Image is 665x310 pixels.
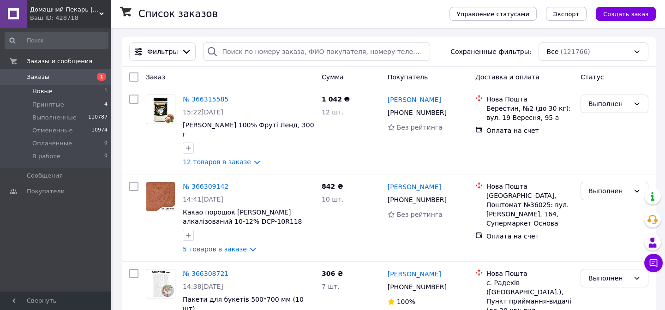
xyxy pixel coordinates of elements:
span: Фильтры [147,47,178,56]
span: Без рейтинга [397,211,443,218]
span: Заказы и сообщения [27,57,92,66]
a: 5 товаров в заказе [183,245,247,253]
div: Ваш ID: 428718 [30,14,111,22]
div: Выполнен [588,99,629,109]
img: Фото товару [146,95,175,124]
span: Сохраненные фильтры: [450,47,531,56]
span: Создать заказ [603,11,648,18]
img: Фото товару [146,182,175,211]
span: 14:38[DATE] [183,283,223,290]
div: Оплата на счет [486,232,573,241]
a: № 366315585 [183,95,228,103]
button: Чат с покупателем [644,254,663,272]
span: 1 [104,87,108,95]
span: Домашний Пекарь | Магазин для кондитеров [30,6,99,14]
a: [PERSON_NAME] [388,269,441,279]
span: Доставка и оплата [475,73,539,81]
div: [PHONE_NUMBER] [386,280,449,293]
div: Выполнен [588,186,629,196]
span: 14:41[DATE] [183,196,223,203]
span: Экспорт [553,11,579,18]
span: 7 шт. [322,283,340,290]
button: Создать заказ [596,7,656,21]
a: Создать заказ [587,10,656,17]
span: Сумма [322,73,344,81]
span: Принятые [32,101,64,109]
span: Покупатель [388,73,428,81]
a: № 366308721 [183,270,228,277]
span: 110787 [88,113,108,122]
span: 842 ₴ [322,183,343,190]
div: [GEOGRAPHIC_DATA], Поштомат №36025: вул. [PERSON_NAME], 164, Супермаркет Основа [486,191,573,228]
span: 0 [104,139,108,148]
div: Нова Пошта [486,95,573,104]
span: 0 [104,152,108,161]
a: № 366309142 [183,183,228,190]
input: Поиск по номеру заказа, ФИО покупателя, номеру телефона, Email, номеру накладной [203,42,430,61]
span: 10 шт. [322,196,344,203]
span: Все [546,47,558,56]
h1: Список заказов [138,8,218,19]
span: Оплаченные [32,139,72,148]
img: Фото товару [146,269,175,298]
span: Без рейтинга [397,124,443,131]
span: Сообщения [27,172,63,180]
a: [PERSON_NAME] 100% Фруті Ленд, 300 г [183,121,314,138]
span: 1 [97,73,106,81]
span: 15:22[DATE] [183,108,223,116]
a: [PERSON_NAME] [388,182,441,191]
div: Нова Пошта [486,182,573,191]
div: Выполнен [588,273,629,283]
div: [PHONE_NUMBER] [386,106,449,119]
a: [PERSON_NAME] [388,95,441,104]
span: Управление статусами [457,11,529,18]
span: Новые [32,87,53,95]
div: [PHONE_NUMBER] [386,193,449,206]
span: 4 [104,101,108,109]
span: 306 ₴ [322,270,343,277]
span: 1 042 ₴ [322,95,350,103]
span: (121766) [560,48,590,55]
span: Отмененные [32,126,72,135]
span: Заказы [27,73,49,81]
input: Поиск [5,32,108,49]
span: В работе [32,152,60,161]
span: 100% [397,298,415,305]
div: Нова Пошта [486,269,573,278]
a: 12 товаров в заказе [183,158,251,166]
a: Какао порошок [PERSON_NAME] алкалізований 10-12% DCP-10R118 (вага) (100 гр.) [183,209,302,234]
a: Фото товару [146,269,175,298]
span: Выполненные [32,113,77,122]
span: 10974 [91,126,108,135]
span: Покупатели [27,187,65,196]
span: Заказ [146,73,165,81]
div: Берестин, №2 (до 30 кг): вул. 19 Вересня, 95 а [486,104,573,122]
div: Оплата на счет [486,126,573,135]
button: Управление статусами [449,7,537,21]
button: Экспорт [546,7,587,21]
span: 12 шт. [322,108,344,116]
span: Статус [581,73,604,81]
